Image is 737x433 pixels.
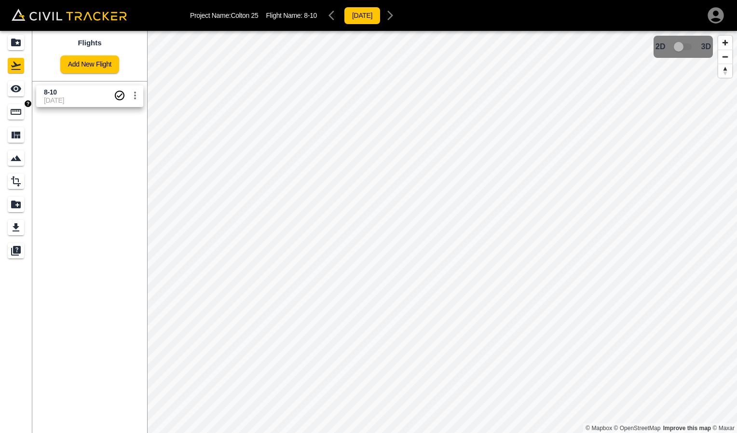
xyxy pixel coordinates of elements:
button: [DATE] [344,7,381,25]
p: Flight Name: [266,12,317,19]
button: Zoom in [718,36,732,50]
a: Mapbox [586,425,612,432]
span: 3D [701,42,711,51]
canvas: Map [147,31,737,433]
button: Zoom out [718,50,732,64]
a: Map feedback [663,425,711,432]
button: Reset bearing to north [718,64,732,78]
span: 8-10 [304,12,317,19]
span: 2D [655,42,665,51]
span: 3D model not uploaded yet [669,38,697,56]
p: Project Name: Colton 25 [190,12,258,19]
a: OpenStreetMap [614,425,661,432]
img: Civil Tracker [12,9,127,21]
a: Maxar [712,425,735,432]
